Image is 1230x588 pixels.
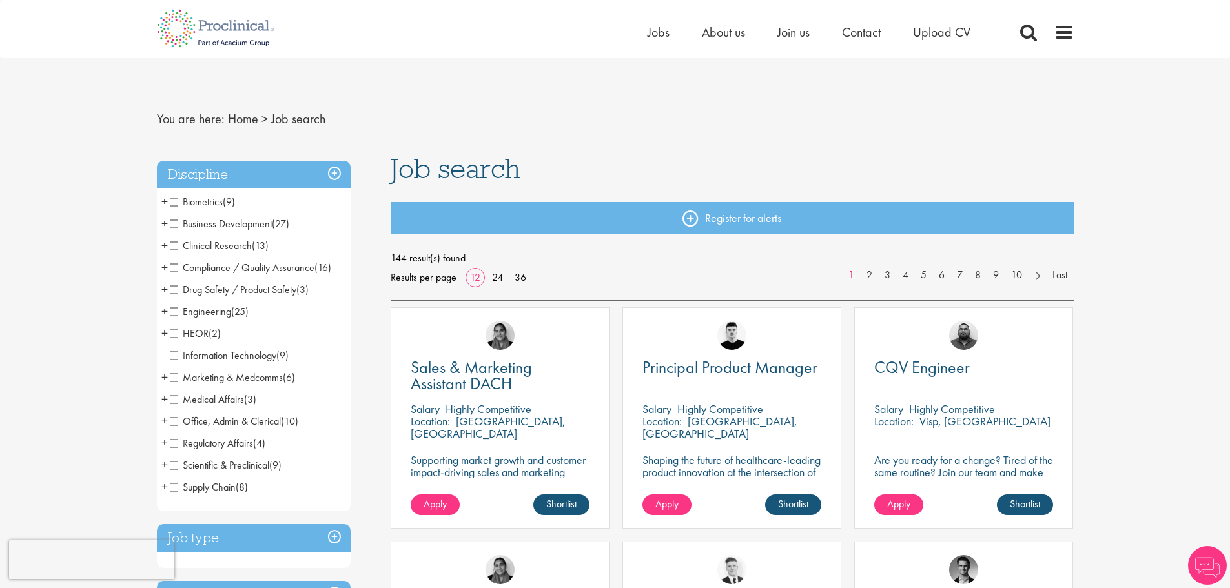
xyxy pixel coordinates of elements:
[161,192,168,211] span: +
[170,349,276,362] span: Information Technology
[842,268,861,283] a: 1
[170,283,296,296] span: Drug Safety / Product Safety
[391,202,1074,234] a: Register for alerts
[170,239,252,252] span: Clinical Research
[677,401,763,416] p: Highly Competitive
[170,458,282,472] span: Scientific & Preclinical
[874,360,1053,376] a: CQV Engineer
[909,401,995,416] p: Highly Competitive
[261,110,268,127] span: >
[231,305,249,318] span: (25)
[161,236,168,255] span: +
[411,356,532,394] span: Sales & Marketing Assistant DACH
[252,239,269,252] span: (13)
[874,454,1053,491] p: Are you ready for a change? Tired of the same routine? Join our team and make your mark in the in...
[170,392,244,406] span: Medical Affairs
[874,414,914,429] span: Location:
[161,411,168,431] span: +
[161,301,168,321] span: +
[446,401,531,416] p: Highly Competitive
[949,555,978,584] img: Max Slevogt
[170,480,248,494] span: Supply Chain
[1188,546,1227,585] img: Chatbot
[655,497,679,511] span: Apply
[170,458,269,472] span: Scientific & Preclinical
[411,494,460,515] a: Apply
[170,414,298,428] span: Office, Admin & Clerical
[170,305,249,318] span: Engineering
[170,195,223,208] span: Biometrics
[170,436,265,450] span: Regulatory Affairs
[919,414,1051,429] p: Visp, [GEOGRAPHIC_DATA]
[1005,268,1029,283] a: 10
[170,327,221,340] span: HEOR
[913,24,970,41] a: Upload CV
[969,268,987,283] a: 8
[170,327,209,340] span: HEOR
[533,494,589,515] a: Shortlist
[411,414,566,441] p: [GEOGRAPHIC_DATA], [GEOGRAPHIC_DATA]
[170,414,281,428] span: Office, Admin & Clerical
[253,436,265,450] span: (4)
[170,480,236,494] span: Supply Chain
[281,414,298,428] span: (10)
[314,261,331,274] span: (16)
[170,283,309,296] span: Drug Safety / Product Safety
[170,436,253,450] span: Regulatory Affairs
[842,24,881,41] a: Contact
[228,110,258,127] a: breadcrumb link
[486,555,515,584] img: Anjali Parbhu
[283,370,295,384] span: (6)
[170,261,314,274] span: Compliance / Quality Assurance
[997,494,1053,515] a: Shortlist
[161,279,168,299] span: +
[170,217,289,230] span: Business Development
[949,321,978,350] a: Ashley Bennett
[161,367,168,387] span: +
[510,270,531,284] a: 36
[161,323,168,343] span: +
[391,151,520,186] span: Job search
[170,370,295,384] span: Marketing & Medcomms
[717,555,746,584] img: Nicolas Daniel
[170,239,269,252] span: Clinical Research
[157,110,225,127] span: You are here:
[932,268,951,283] a: 6
[777,24,810,41] a: Join us
[269,458,282,472] span: (9)
[170,349,289,362] span: Information Technology
[157,524,351,552] h3: Job type
[717,321,746,350] img: Patrick Melody
[896,268,915,283] a: 4
[170,261,331,274] span: Compliance / Quality Assurance
[296,283,309,296] span: (3)
[391,248,1074,268] span: 144 result(s) found
[170,392,256,406] span: Medical Affairs
[170,305,231,318] span: Engineering
[878,268,897,283] a: 3
[411,401,440,416] span: Salary
[9,540,174,579] iframe: reCAPTCHA
[161,455,168,474] span: +
[170,370,283,384] span: Marketing & Medcomms
[987,268,1005,283] a: 9
[209,327,221,340] span: (2)
[157,161,351,188] h3: Discipline
[702,24,745,41] a: About us
[1046,268,1074,283] a: Last
[642,401,671,416] span: Salary
[466,270,485,284] a: 12
[642,494,692,515] a: Apply
[161,258,168,277] span: +
[914,268,933,283] a: 5
[765,494,821,515] a: Shortlist
[874,401,903,416] span: Salary
[271,110,325,127] span: Job search
[223,195,235,208] span: (9)
[170,195,235,208] span: Biometrics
